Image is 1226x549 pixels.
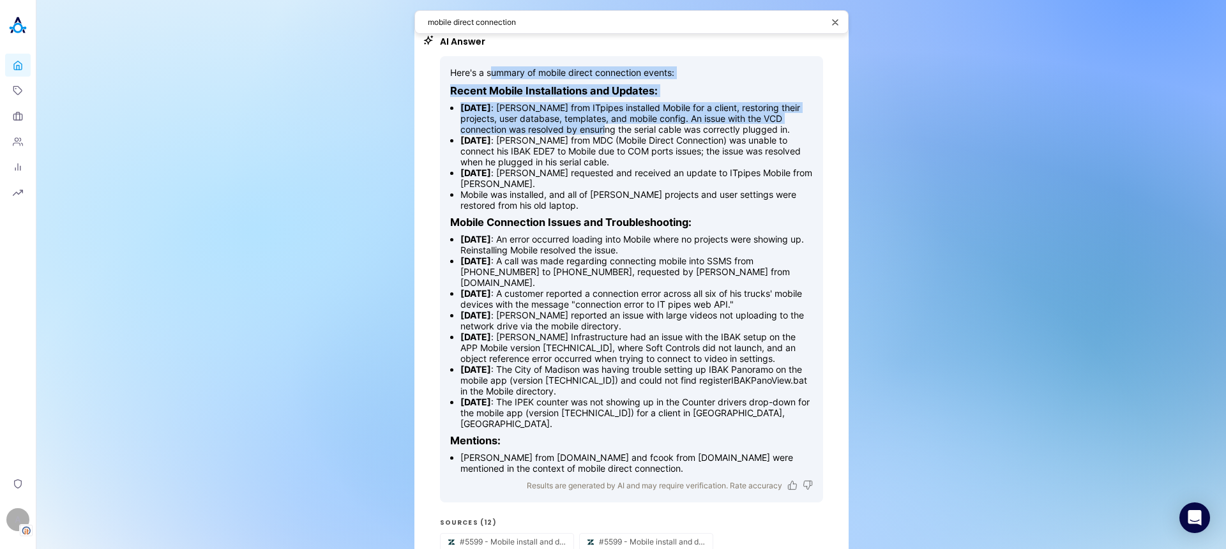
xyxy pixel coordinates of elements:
div: A [6,508,29,531]
strong: [DATE] [460,364,491,375]
p: Here's a summary of mobile direct connection events: [450,66,813,79]
textarea: mobile direct connection [428,16,822,28]
strong: [DATE] [460,396,491,407]
li: Mobile was installed, and all of [PERSON_NAME] projects and user settings were restored from his ... [460,189,813,211]
li: : An error occurred loading into Mobile where no projects were showing up. Reinstalling Mobile re... [460,234,813,255]
li: : [PERSON_NAME] reported an issue with large videos not uploading to the network drive via the mo... [460,310,813,331]
span: #5599 - Mobile install and data transfer [599,537,705,546]
strong: [DATE] [460,234,491,244]
strong: [DATE] [460,255,491,266]
h3: Sources (12) [440,518,823,528]
li: : The IPEK counter was not showing up in the Counter drivers drop-down for the mobile app (versio... [460,396,813,429]
li: : A customer reported a connection error across all six of his trucks' mobile devices with the me... [460,288,813,310]
button: Like [787,480,798,490]
li: [PERSON_NAME] from [DOMAIN_NAME] and fcook from [DOMAIN_NAME] were mentioned in the context of mo... [460,452,813,474]
li: : [PERSON_NAME] Infrastructure had an issue with the IBAK setup on the APP Mobile version [TECHNI... [460,331,813,364]
h3: Mobile Connection Issues and Troubleshooting: [450,216,813,229]
li: : [PERSON_NAME] from MDC (Mobile Direct Connection) was unable to connect his IBAK EDE7 to Mobile... [460,135,813,167]
button: ATenant Logo [5,503,31,536]
li: : [PERSON_NAME] requested and received an update to ITpipes Mobile from [PERSON_NAME]. [460,167,813,189]
img: Akooda Logo [5,13,31,38]
strong: [DATE] [460,102,491,113]
button: Dislike [803,480,813,490]
h3: Recent Mobile Installations and Updates: [450,84,813,97]
strong: [DATE] [460,288,491,299]
li: : A call was made regarding connecting mobile into SSMS from [PHONE_NUMBER] to [PHONE_NUMBER], re... [460,255,813,288]
strong: [DATE] [460,310,491,320]
span: #5599 - Mobile install and data transfer - Public View [460,537,566,546]
p: Results are generated by AI and may require verification. Rate accuracy [527,479,782,492]
strong: [DATE] [460,135,491,146]
h2: AI Answer [440,35,823,49]
li: : The City of Madison was having trouble setting up IBAK Panoramo on the mobile app (version [TEC... [460,364,813,396]
img: Zendesk [446,536,457,548]
strong: [DATE] [460,167,491,178]
img: Zendesk [585,536,596,548]
div: Open Intercom Messenger [1179,502,1210,533]
strong: [DATE] [460,331,491,342]
h3: Mentions: [450,434,813,447]
li: : [PERSON_NAME] from ITpipes installed Mobile for a client, restoring their projects, user databa... [460,102,813,135]
img: Tenant Logo [20,525,33,536]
